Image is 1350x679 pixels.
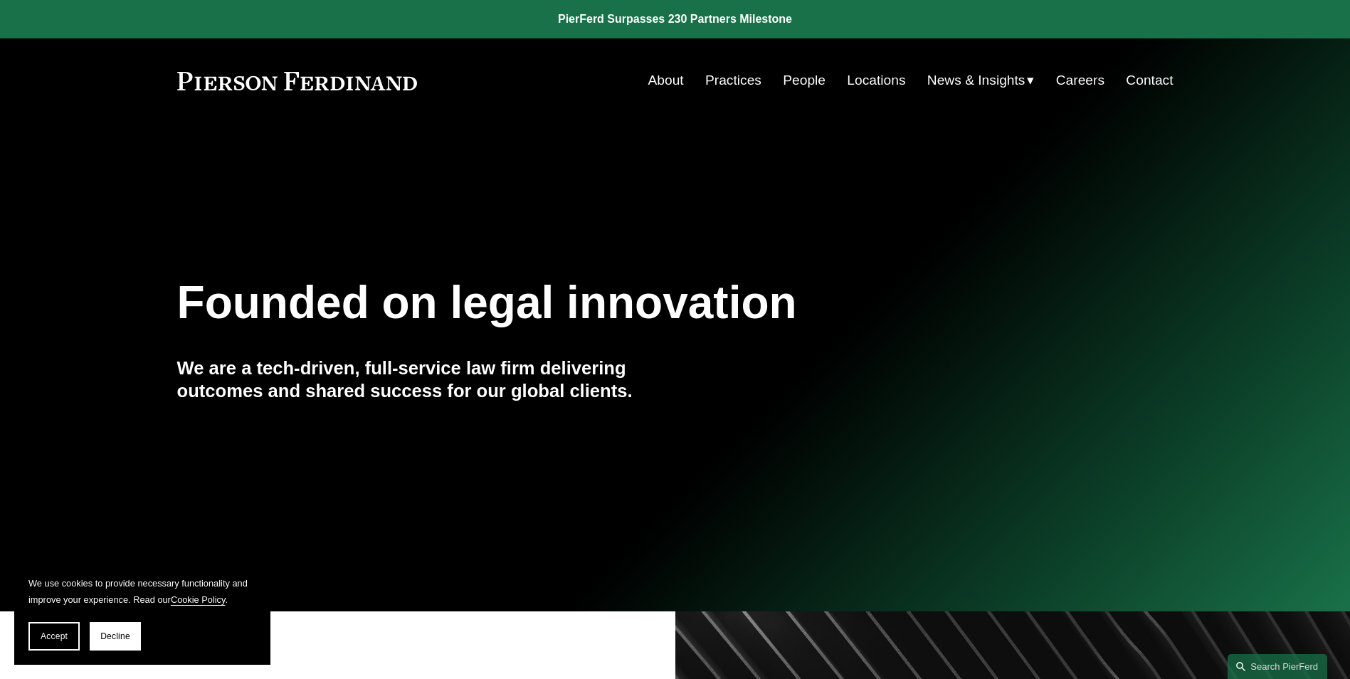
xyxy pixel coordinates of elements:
[14,561,270,665] section: Cookie banner
[100,631,130,641] span: Decline
[705,67,761,94] a: Practices
[177,277,1008,329] h1: Founded on legal innovation
[28,622,80,651] button: Accept
[648,67,684,94] a: About
[41,631,68,641] span: Accept
[1056,67,1104,94] a: Careers
[90,622,141,651] button: Decline
[847,67,905,94] a: Locations
[171,594,226,605] a: Cookie Policy
[1126,67,1173,94] a: Contact
[927,67,1035,94] a: folder dropdown
[28,575,256,608] p: We use cookies to provide necessary functionality and improve your experience. Read our .
[783,67,826,94] a: People
[1228,654,1327,679] a: Search this site
[927,68,1025,93] span: News & Insights
[177,357,675,403] h4: We are a tech-driven, full-service law firm delivering outcomes and shared success for our global...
